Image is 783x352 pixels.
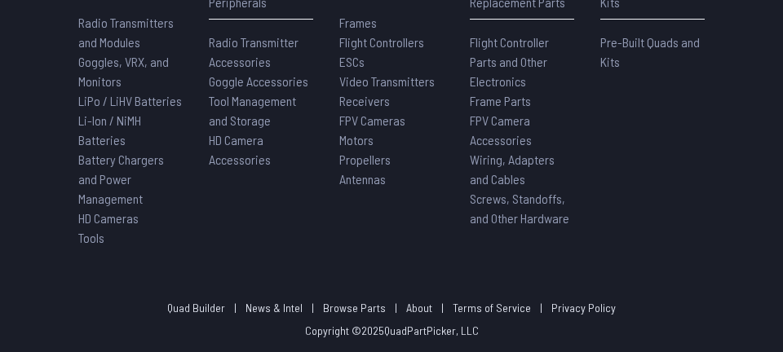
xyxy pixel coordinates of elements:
span: Propellers [339,152,391,167]
a: Goggles, VRX, and Monitors [78,52,183,91]
span: Pre-Built Quads and Kits [600,34,700,69]
span: Tools [78,230,104,245]
span: Radio Transmitters and Modules [78,15,174,50]
p: | | | | | [161,300,622,316]
span: Screws, Standoffs, and Other Hardware [470,191,569,226]
a: Wiring, Adapters and Cables [470,150,574,189]
a: Frame Parts [470,91,574,111]
span: Frame Parts [470,93,531,108]
a: LiPo / LiHV Batteries [78,91,183,111]
a: Radio Transmitter Accessories [209,33,313,72]
span: Battery Chargers and Power Management [78,152,164,206]
span: Tool Management and Storage [209,93,296,128]
span: Frames [339,15,377,30]
span: Goggles, VRX, and Monitors [78,54,169,89]
a: Goggle Accessories [209,72,313,91]
span: FPV Cameras [339,112,405,128]
span: HD Cameras [78,210,139,226]
a: Screws, Standoffs, and Other Hardware [470,189,574,228]
span: Motors [339,132,374,147]
p: Copyright © 2025 QuadPartPicker, LLC [305,323,479,339]
a: Privacy Policy [551,301,616,315]
a: Motors [339,130,444,150]
span: HD Camera Accessories [209,132,271,167]
span: LiPo / LiHV Batteries [78,93,182,108]
span: Receivers [339,93,390,108]
a: Receivers [339,91,444,111]
a: Radio Transmitters and Modules [78,13,183,52]
span: Flight Controllers [339,34,424,50]
a: Browse Parts [323,301,386,315]
a: Antennas [339,169,444,189]
a: Flight Controller Parts and Other Electronics [470,33,574,91]
a: HD Camera Accessories [209,130,313,169]
a: Li-Ion / NiMH Batteries [78,111,183,150]
span: Video Transmitters [339,73,435,89]
a: Tools [78,228,183,248]
a: ESCs [339,52,444,72]
span: Goggle Accessories [209,73,308,89]
a: About [406,301,432,315]
span: Flight Controller Parts and Other Electronics [470,34,549,89]
a: Pre-Built Quads and Kits [600,33,705,72]
span: Li-Ion / NiMH Batteries [78,112,141,147]
a: Propellers [339,150,444,169]
a: Frames [339,13,444,33]
a: FPV Cameras [339,111,444,130]
span: Antennas [339,171,386,187]
a: Battery Chargers and Power Management [78,150,183,209]
a: HD Cameras [78,209,183,228]
a: News & Intel [246,301,303,315]
span: Wiring, Adapters and Cables [470,152,555,187]
a: Terms of Service [453,301,531,315]
a: Quad Builder [167,301,225,315]
a: Video Transmitters [339,72,444,91]
a: Flight Controllers [339,33,444,52]
span: FPV Camera Accessories [470,112,532,147]
a: FPV Camera Accessories [470,111,574,150]
span: ESCs [339,54,365,69]
a: Tool Management and Storage [209,91,313,130]
span: Radio Transmitter Accessories [209,34,299,69]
